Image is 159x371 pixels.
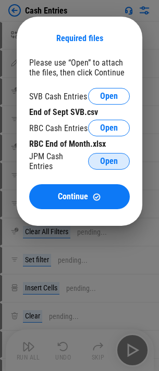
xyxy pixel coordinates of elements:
span: Continue [58,193,88,201]
span: Open [100,157,118,165]
div: RBC Cash Entries [29,123,88,133]
div: JPM Cash Entries [29,151,88,171]
div: Required files [29,33,130,43]
img: Continue [92,193,101,201]
span: Open [100,92,118,100]
div: SVB Cash Entries [29,92,87,101]
button: Open [88,153,130,170]
div: End of Sept SVB.csv [29,107,130,117]
button: Open [88,120,130,136]
button: ContinueContinue [29,184,130,209]
button: Open [88,88,130,105]
div: Please use “Open” to attach the files, then click Continue [29,58,130,78]
div: RBC End of Month.xlsx [29,139,130,149]
span: Open [100,124,118,132]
